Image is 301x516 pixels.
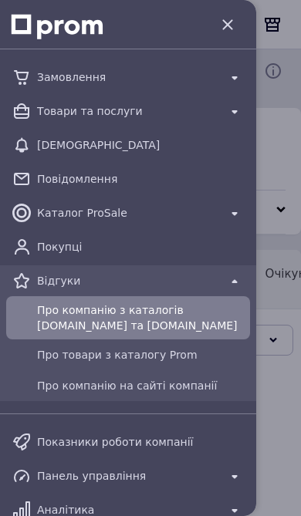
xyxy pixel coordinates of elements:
[37,468,219,484] span: Панель управління
[37,137,244,153] span: [DEMOGRAPHIC_DATA]
[37,205,219,221] span: Каталог ProSale
[37,69,219,85] span: Замовлення
[37,378,244,393] span: Про компанію на сайті компанії
[37,273,219,288] span: Відгуки
[37,434,244,450] span: Показники роботи компанії
[37,347,244,363] span: Про товари з каталогу Prom
[37,239,244,255] span: Покупці
[37,103,219,119] span: Товари та послуги
[37,302,244,333] span: Про компанію з каталогів [DOMAIN_NAME] та [DOMAIN_NAME]
[37,171,244,187] span: Повідомлення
